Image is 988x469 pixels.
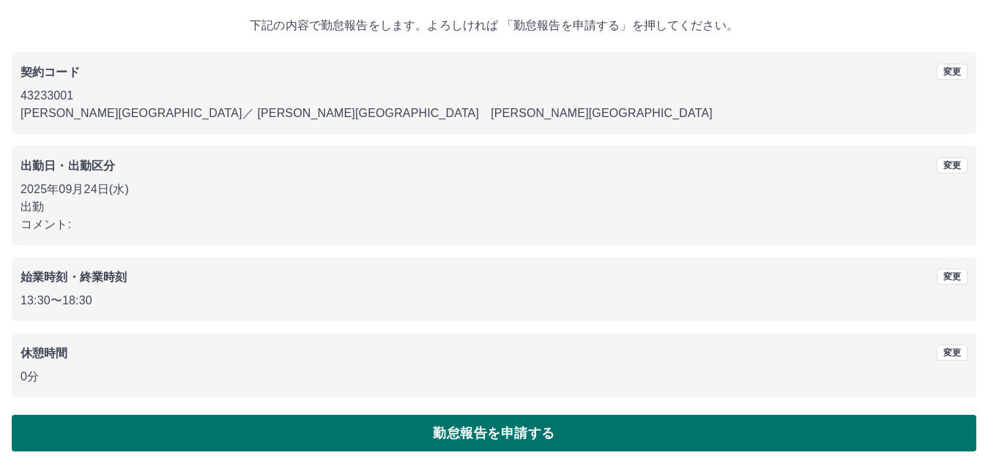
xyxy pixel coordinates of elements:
[21,216,967,233] p: コメント:
[937,157,967,173] button: 変更
[21,160,115,172] b: 出勤日・出勤区分
[21,368,967,386] p: 0分
[12,415,976,451] button: 勤怠報告を申請する
[937,269,967,285] button: 変更
[21,292,967,309] p: 13:30 〜 18:30
[21,271,127,283] b: 始業時刻・終業時刻
[21,181,967,198] p: 2025年09月24日(水)
[937,345,967,361] button: 変更
[21,347,68,359] b: 休憩時間
[937,64,967,80] button: 変更
[21,105,967,122] p: [PERSON_NAME][GEOGRAPHIC_DATA] ／ [PERSON_NAME][GEOGRAPHIC_DATA] [PERSON_NAME][GEOGRAPHIC_DATA]
[12,17,976,34] p: 下記の内容で勤怠報告をします。よろしければ 「勤怠報告を申請する」を押してください。
[21,66,80,78] b: 契約コード
[21,87,967,105] p: 43233001
[21,198,967,216] p: 出勤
